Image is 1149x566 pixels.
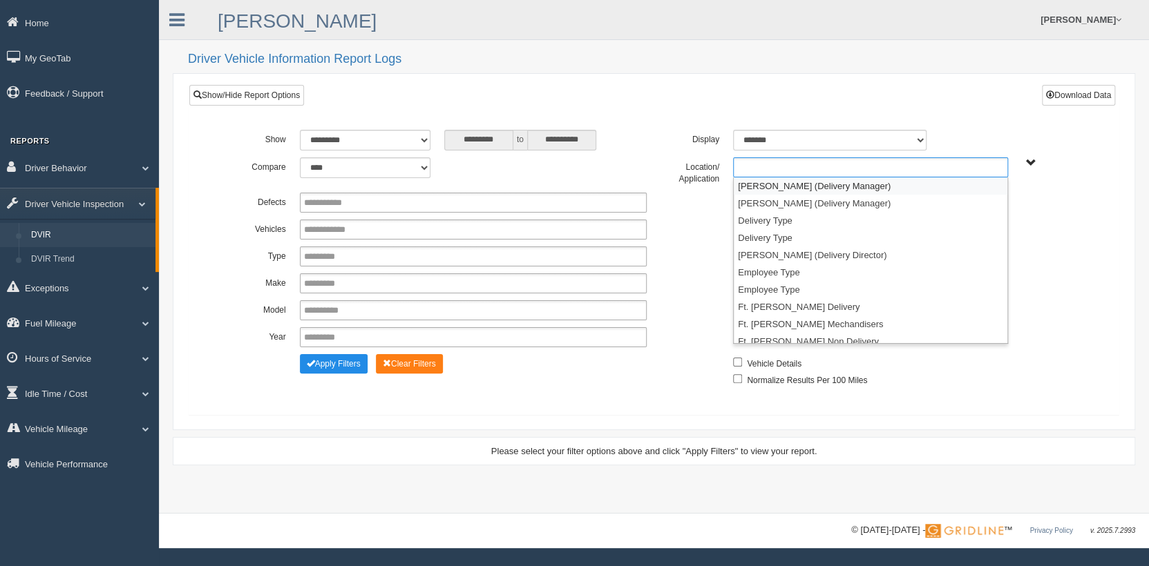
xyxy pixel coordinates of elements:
label: Year [220,327,293,344]
a: Privacy Policy [1029,527,1072,534]
li: Ft. [PERSON_NAME] Mechandisers [734,315,1007,333]
label: Location/ Application [654,157,726,186]
div: Please select your filter options above and click "Apply Filters" to view your report. [185,445,1123,458]
button: Change Filter Options [300,354,368,373]
button: Change Filter Options [376,354,443,373]
li: Employee Type [734,264,1007,281]
div: © [DATE]-[DATE] - ™ [851,523,1135,538]
li: Ft. [PERSON_NAME] Non Delivery [734,333,1007,350]
label: Model [220,300,293,317]
label: Show [220,130,293,146]
label: Make [220,273,293,290]
label: Vehicle Details [747,354,801,371]
img: Gridline [925,524,1003,538]
label: Defects [220,193,293,209]
li: Delivery Type [734,229,1007,246]
h2: Driver Vehicle Information Report Logs [188,52,1135,66]
li: [PERSON_NAME] (Delivery Manager) [734,177,1007,195]
span: to [513,130,527,150]
li: [PERSON_NAME] (Delivery Director) [734,246,1007,264]
label: Normalize Results Per 100 Miles [747,371,867,387]
button: Download Data [1042,85,1115,106]
span: v. 2025.7.2993 [1090,527,1135,534]
label: Compare [220,157,293,174]
li: Ft. [PERSON_NAME] Delivery [734,298,1007,315]
a: DVIR [25,223,155,248]
li: [PERSON_NAME] (Delivery Manager) [734,195,1007,212]
li: Employee Type [734,281,1007,298]
a: Show/Hide Report Options [189,85,304,106]
label: Type [220,246,293,263]
a: [PERSON_NAME] [218,10,377,32]
label: Display [654,130,726,146]
a: DVIR Trend [25,247,155,272]
label: Vehicles [220,219,293,236]
li: Delivery Type [734,212,1007,229]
